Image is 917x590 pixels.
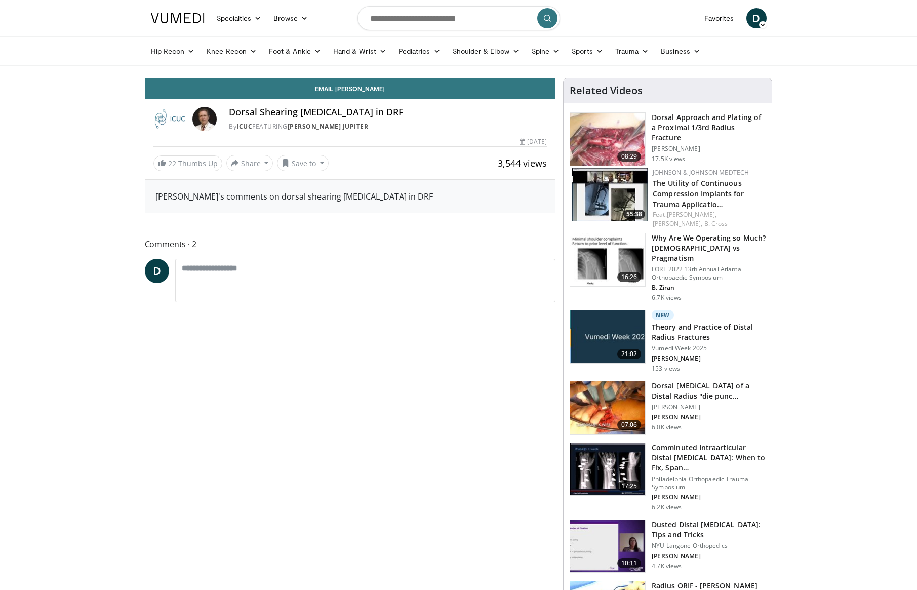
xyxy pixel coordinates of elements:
img: VuMedi Logo [151,13,205,23]
a: B. Cross [704,219,728,228]
a: [PERSON_NAME] Jupiter [288,122,369,131]
a: Shoulder & Elbow [447,41,526,61]
a: D [145,259,169,283]
p: 6.7K views [652,294,682,302]
p: Vumedi Week 2025 [652,344,766,352]
img: edd4a696-d698-4b82-bf0e-950aa4961b3f.150x105_q85_crop-smart_upscale.jpg [570,113,645,166]
span: 17:25 [617,481,642,491]
div: By FEATURING [229,122,547,131]
div: [DATE] [520,137,547,146]
a: 07:06 Dorsal [MEDICAL_DATA] of a Distal Radius "die punc… [PERSON_NAME] [PERSON_NAME] 6.0K views [570,381,766,435]
h3: Dorsal [MEDICAL_DATA] of a Distal Radius "die punc… [652,381,766,401]
a: Browse [267,8,314,28]
div: Feat. [653,210,764,228]
p: [PERSON_NAME] [652,145,766,153]
a: [PERSON_NAME], [667,210,716,219]
span: 21:02 [617,349,642,359]
p: NYU Langone Orthopedics [652,542,766,550]
a: [PERSON_NAME], [653,219,702,228]
p: 17.5K views [652,155,685,163]
h4: Dorsal Shearing [MEDICAL_DATA] in DRF [229,107,547,118]
img: 00376a2a-df33-4357-8f72-5b9cd9908985.jpg.150x105_q85_crop-smart_upscale.jpg [570,310,645,363]
p: B. Ziran [652,284,766,292]
span: 55:38 [623,210,645,219]
span: 3,544 views [498,157,547,169]
button: Save to [277,155,329,171]
a: Sports [566,41,609,61]
input: Search topics, interventions [357,6,560,30]
p: New [652,310,674,320]
span: 10:11 [617,558,642,568]
span: 22 [168,159,176,168]
img: 61c58ca6-b1f4-41db-9bce-14b13d9e757b.150x105_q85_crop-smart_upscale.jpg [570,520,645,573]
a: Foot & Ankle [263,41,327,61]
a: Johnson & Johnson MedTech [653,168,749,177]
a: Hip Recon [145,41,201,61]
a: 08:29 Dorsal Approach and Plating of a Proximal 1/3rd Radius Fracture [PERSON_NAME] 17.5K views [570,112,766,166]
h4: Related Videos [570,85,643,97]
img: 99079dcb-b67f-40ef-8516-3995f3d1d7db.150x105_q85_crop-smart_upscale.jpg [570,233,645,286]
p: 6.0K views [652,423,682,431]
a: 10:11 Dusted Distal [MEDICAL_DATA]: Tips and Tricks NYU Langone Orthopedics [PERSON_NAME] 4.7K views [570,520,766,573]
a: 21:02 New Theory and Practice of Distal Radius Fractures Vumedi Week 2025 [PERSON_NAME] 153 views [570,310,766,373]
img: c2d76d2b-32a1-47bf-abca-1a9f3ed4a02e.150x105_q85_crop-smart_upscale.jpg [570,443,645,496]
a: D [746,8,767,28]
p: Philadelphia Orthopaedic Trauma Symposium [652,475,766,491]
a: Hand & Wrist [327,41,392,61]
p: FORE 2022 13th Annual Atlanta Orthopaedic Symposium [652,265,766,282]
p: 4.7K views [652,562,682,570]
h3: Theory and Practice of Distal Radius Fractures [652,322,766,342]
a: 22 Thumbs Up [153,155,222,171]
p: 6.2K views [652,503,682,512]
p: 153 views [652,365,680,373]
a: Favorites [698,8,740,28]
a: 16:26 Why Are We Operating so Much? [DEMOGRAPHIC_DATA] vs Pragmatism FORE 2022 13th Annual Atlant... [570,233,766,302]
button: Share [226,155,273,171]
p: [PERSON_NAME] [652,413,766,421]
p: [PERSON_NAME] [652,355,766,363]
a: 55:38 [572,168,648,221]
img: 66e8a908-5181-456e-9087-b4022d3aa5b8.150x105_q85_crop-smart_upscale.jpg [570,381,645,434]
img: ICUC [153,107,189,131]
a: Spine [526,41,566,61]
img: 05424410-063a-466e-aef3-b135df8d3cb3.150x105_q85_crop-smart_upscale.jpg [572,168,648,221]
p: [PERSON_NAME] [652,403,766,411]
p: [PERSON_NAME] [652,552,766,560]
img: Avatar [192,107,217,131]
a: The Utility of Continuous Compression Implants for Trauma Applicatio… [653,178,744,209]
a: Business [655,41,706,61]
a: ICUC [236,122,252,131]
span: 08:29 [617,151,642,162]
div: [PERSON_NAME]'s comments on dorsal shearing [MEDICAL_DATA] in DRF [155,190,545,203]
h3: Comminuted Intraarticular Distal [MEDICAL_DATA]: When to Fix, Span… [652,443,766,473]
a: Knee Recon [201,41,263,61]
a: Specialties [211,8,268,28]
a: Pediatrics [392,41,447,61]
span: Comments 2 [145,238,556,251]
h3: Dorsal Approach and Plating of a Proximal 1/3rd Radius Fracture [652,112,766,143]
span: 07:06 [617,420,642,430]
h3: Why Are We Operating so Much? [DEMOGRAPHIC_DATA] vs Pragmatism [652,233,766,263]
a: Trauma [609,41,655,61]
p: [PERSON_NAME] [652,493,766,501]
span: 16:26 [617,272,642,282]
a: 17:25 Comminuted Intraarticular Distal [MEDICAL_DATA]: When to Fix, Span… Philadelphia Orthopaedi... [570,443,766,512]
a: Email [PERSON_NAME] [145,78,555,99]
h3: Dusted Distal [MEDICAL_DATA]: Tips and Tricks [652,520,766,540]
